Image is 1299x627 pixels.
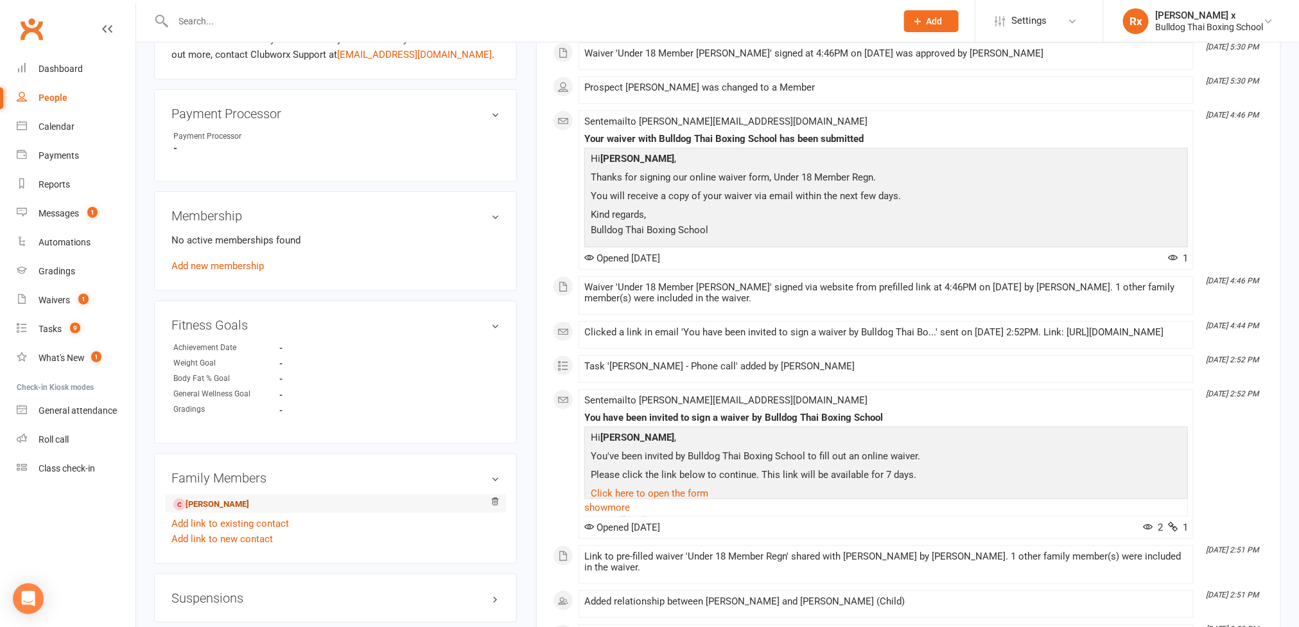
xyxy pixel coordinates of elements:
a: show more [584,499,1188,517]
div: Automations [39,237,91,247]
div: Calendar [39,121,74,132]
a: Roll call [17,425,135,454]
input: Search... [170,12,888,30]
div: Gradings [173,403,279,416]
a: People [17,84,135,112]
p: You've been invited by Bulldog Thai Boxing School to fill out an online waiver. [588,448,1185,467]
strong: - [279,358,353,368]
div: Dashboard [39,64,83,74]
a: Payments [17,141,135,170]
i: [DATE] 2:52 PM [1206,355,1259,364]
div: Bulldog Thai Boxing School [1155,21,1263,33]
i: [DATE] 2:51 PM [1206,545,1259,554]
div: Messages [39,208,79,218]
i: [DATE] 5:30 PM [1206,76,1259,85]
a: What's New1 [17,344,135,373]
i: [DATE] 4:46 PM [1206,276,1259,285]
div: General Wellness Goal [173,388,279,400]
h3: Payment Processor [171,107,500,121]
div: Tasks [39,324,62,334]
span: Sent email to [PERSON_NAME][EMAIL_ADDRESS][DOMAIN_NAME] [584,394,867,406]
div: Body Fat % Goal [173,373,279,385]
div: Waivers [39,295,70,305]
a: [EMAIL_ADDRESS][DOMAIN_NAME] [337,49,492,60]
div: Your waiver with Bulldog Thai Boxing School has been submitted [584,134,1188,145]
div: Gradings [39,266,75,276]
strong: - [279,343,353,353]
p: Hi , [588,151,1185,170]
a: Messages 1 [17,199,135,228]
no-payment-system: Automated Member Payments are not yet enabled for your account. To find out more, contact Clubwor... [171,33,494,60]
i: [DATE] 2:51 PM [1206,590,1259,599]
div: Prospect [PERSON_NAME] was changed to a Member [584,82,1188,93]
i: [DATE] 4:46 PM [1206,110,1259,119]
h3: Membership [171,209,500,223]
div: Roll call [39,434,69,445]
span: 9 [70,322,80,333]
div: Class check-in [39,463,95,473]
span: Opened [DATE] [584,522,660,533]
span: 2 [1143,522,1163,533]
div: Open Intercom Messenger [13,583,44,614]
div: You have been invited to sign a waiver by Bulldog Thai Boxing School [584,412,1188,423]
a: Automations [17,228,135,257]
p: Please click the link below to continue. This link will be available for 7 days. [588,467,1185,486]
a: Add link to new contact [171,531,273,547]
p: Kind regards, Bulldog Thai Boxing School [588,207,1185,241]
p: No active memberships found [171,233,500,248]
a: [PERSON_NAME] [173,498,249,511]
a: Gradings [17,257,135,286]
span: 1 [78,294,89,305]
div: Payment Processor [173,130,279,143]
span: 1 [1168,522,1188,533]
span: 1 [91,351,101,362]
a: General attendance kiosk mode [17,396,135,425]
div: Payments [39,150,79,161]
div: General attendance [39,405,117,416]
p: You will receive a copy of your waiver via email within the next few days. [588,188,1185,207]
h3: Family Members [171,471,500,485]
i: [DATE] 5:30 PM [1206,42,1259,51]
div: People [39,93,67,103]
div: Reports [39,179,70,190]
span: Add [927,16,943,26]
a: Reports [17,170,135,199]
h3: Suspensions [171,591,500,605]
div: Task '[PERSON_NAME] - Phone call' added by [PERSON_NAME] [584,361,1188,372]
a: Class kiosk mode [17,454,135,483]
strong: [PERSON_NAME] [600,153,674,164]
a: Tasks 9 [17,315,135,344]
div: Link to pre-filled waiver 'Under 18 Member Regn' shared with [PERSON_NAME] by [PERSON_NAME]. 1 ot... [584,551,1188,573]
strong: - [173,143,500,154]
h3: Fitness Goals [171,318,500,332]
span: Opened [DATE] [584,252,660,264]
span: 1 [1168,252,1188,264]
strong: [PERSON_NAME] [600,432,674,443]
a: Click here to open the form [591,488,708,499]
div: What's New [39,353,85,363]
i: [DATE] 2:52 PM [1206,389,1259,398]
strong: - [279,390,353,400]
a: Dashboard [17,55,135,84]
div: Achievement Date [173,342,279,354]
span: Sent email to [PERSON_NAME][EMAIL_ADDRESS][DOMAIN_NAME] [584,116,867,127]
button: Add [904,10,959,32]
div: Added relationship between [PERSON_NAME] and [PERSON_NAME] (Child) [584,596,1188,607]
div: Waiver 'Under 18 Member [PERSON_NAME]' signed at 4:46PM on [DATE] was approved by [PERSON_NAME] [584,48,1188,59]
span: 1 [87,207,98,218]
i: [DATE] 4:44 PM [1206,321,1259,330]
strong: - [279,374,353,384]
div: Clicked a link in email 'You have been invited to sign a waiver by Bulldog Thai Bo...' sent on [D... [584,327,1188,338]
a: Calendar [17,112,135,141]
strong: - [279,405,353,415]
p: Hi , [588,430,1185,448]
div: [PERSON_NAME] x [1155,10,1263,21]
p: Thanks for signing our online waiver form, Under 18 Member Regn. [588,170,1185,188]
div: Waiver 'Under 18 Member [PERSON_NAME]' signed via website from prefilled link at 4:46PM on [DATE]... [584,282,1188,304]
span: Settings [1011,6,1047,35]
a: Add link to existing contact [171,516,289,531]
a: Waivers 1 [17,286,135,315]
a: Add new membership [171,260,264,272]
div: Rx [1123,8,1149,34]
a: Clubworx [15,13,48,45]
